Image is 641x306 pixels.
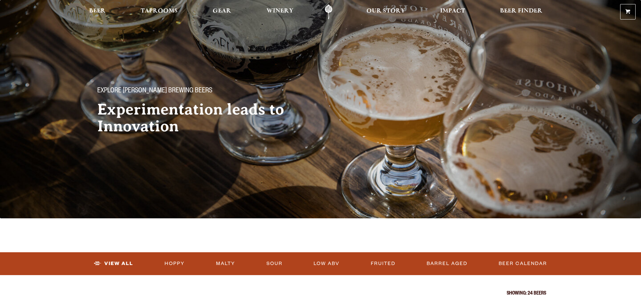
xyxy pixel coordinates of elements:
[97,87,212,96] span: Explore [PERSON_NAME] Brewing Beers
[89,8,106,14] span: Beer
[440,8,465,14] span: Impact
[436,4,469,19] a: Impact
[213,8,231,14] span: Gear
[95,291,546,297] p: Showing: 24 Beers
[496,4,547,19] a: Beer Finder
[264,256,285,271] a: Sour
[141,8,178,14] span: Taprooms
[266,8,293,14] span: Winery
[162,256,187,271] a: Hoppy
[91,256,136,271] a: View All
[362,4,409,19] a: Our Story
[496,256,550,271] a: Beer Calendar
[368,256,398,271] a: Fruited
[213,256,238,271] a: Malty
[85,4,110,19] a: Beer
[424,256,470,271] a: Barrel Aged
[97,101,307,135] h2: Experimentation leads to Innovation
[262,4,298,19] a: Winery
[208,4,236,19] a: Gear
[136,4,182,19] a: Taprooms
[500,8,542,14] span: Beer Finder
[311,256,342,271] a: Low ABV
[316,4,341,19] a: Odell Home
[366,8,405,14] span: Our Story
